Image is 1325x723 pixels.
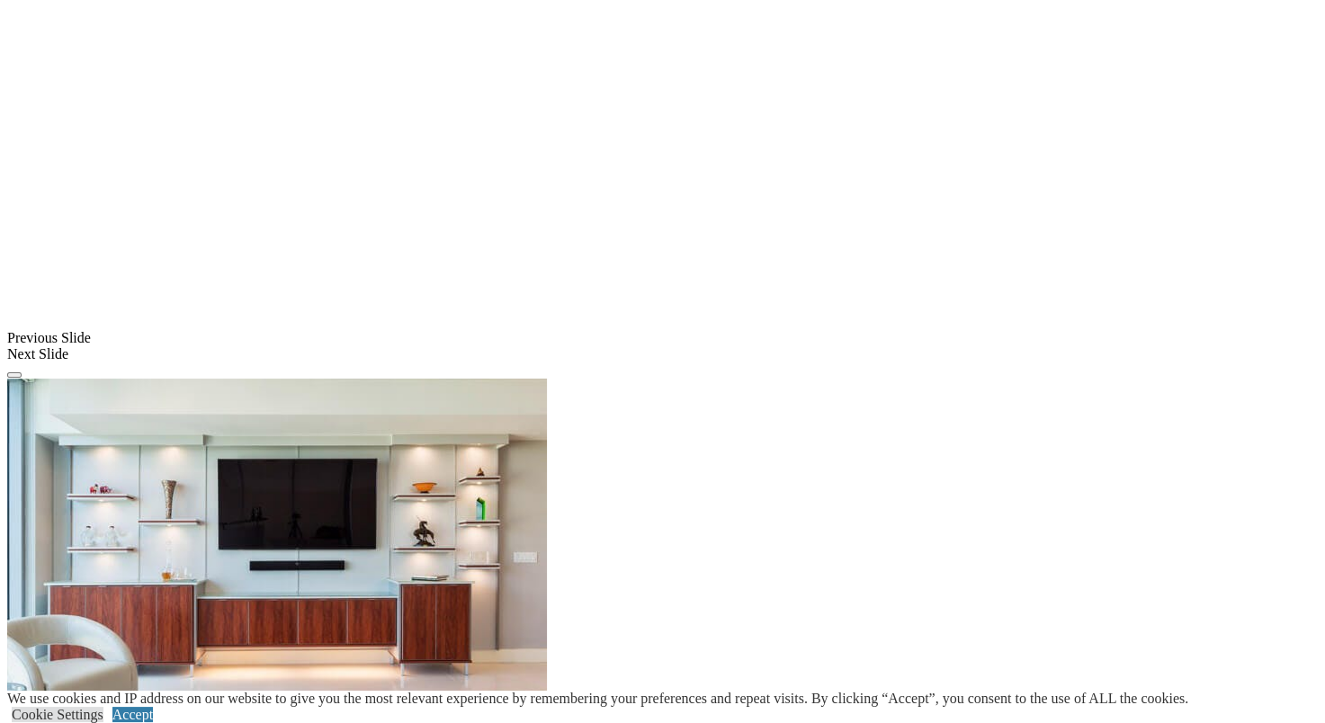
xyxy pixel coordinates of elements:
[7,372,22,378] button: Click here to pause slide show
[12,707,103,722] a: Cookie Settings
[7,691,1188,707] div: We use cookies and IP address on our website to give you the most relevant experience by remember...
[112,707,153,722] a: Accept
[7,330,1318,346] div: Previous Slide
[7,346,1318,362] div: Next Slide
